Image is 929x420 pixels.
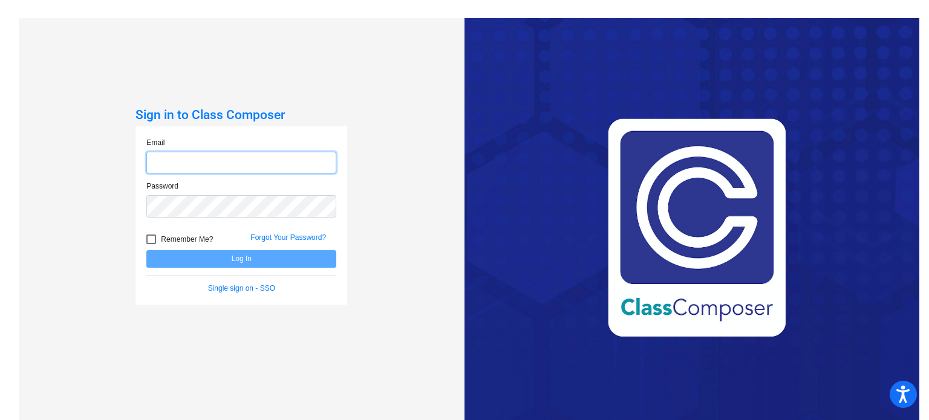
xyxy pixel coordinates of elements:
[208,284,275,292] a: Single sign on - SSO
[250,233,326,242] a: Forgot Your Password?
[135,108,347,123] h3: Sign in to Class Composer
[146,250,336,268] button: Log In
[146,181,178,192] label: Password
[161,232,213,247] span: Remember Me?
[146,137,165,148] label: Email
